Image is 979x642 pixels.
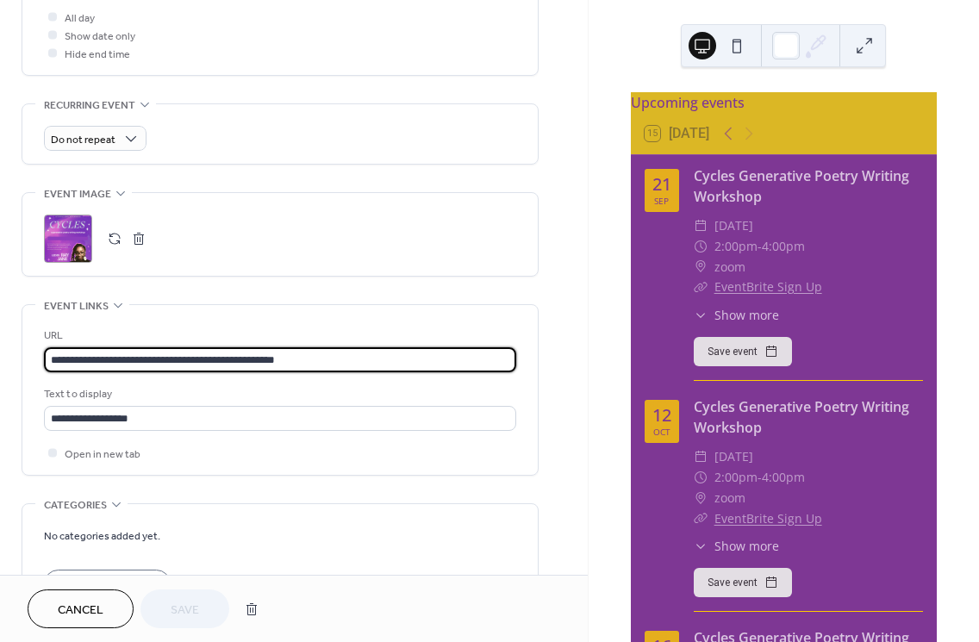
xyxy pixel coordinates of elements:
[694,537,708,555] div: ​
[762,236,805,257] span: 4:00pm
[714,446,753,467] span: [DATE]
[714,306,779,324] span: Show more
[65,28,135,46] span: Show date only
[694,236,708,257] div: ​
[65,9,95,28] span: All day
[44,327,513,345] div: URL
[65,46,130,64] span: Hide end time
[44,97,135,115] span: Recurring event
[44,297,109,315] span: Event links
[694,306,779,324] button: ​Show more
[44,385,513,403] div: Text to display
[714,236,758,257] span: 2:00pm
[694,306,708,324] div: ​
[714,510,822,527] a: EventBrite Sign Up
[694,508,708,529] div: ​
[694,537,779,555] button: ​Show more
[631,92,937,113] div: Upcoming events
[694,568,792,597] button: Save event
[714,537,779,555] span: Show more
[694,337,792,366] button: Save event
[714,257,745,277] span: zoom
[65,446,140,464] span: Open in new tab
[653,427,670,436] div: Oct
[654,196,669,205] div: Sep
[758,467,762,488] span: -
[714,467,758,488] span: 2:00pm
[44,527,160,545] span: No categories added yet.
[28,589,134,628] button: Cancel
[44,185,111,203] span: Event image
[652,176,671,193] div: 21
[714,215,753,236] span: [DATE]
[758,236,762,257] span: -
[714,488,745,508] span: zoom
[714,278,822,295] a: EventBrite Sign Up
[694,488,708,508] div: ​
[694,215,708,236] div: ​
[694,446,708,467] div: ​
[694,397,909,437] a: Cycles Generative Poetry Writing Workshop
[51,130,115,150] span: Do not repeat
[694,467,708,488] div: ​
[44,215,92,263] div: ;
[694,166,909,206] a: Cycles Generative Poetry Writing Workshop
[652,407,671,424] div: 12
[694,277,708,297] div: ​
[58,601,103,620] span: Cancel
[694,257,708,277] div: ​
[44,496,107,514] span: Categories
[762,467,805,488] span: 4:00pm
